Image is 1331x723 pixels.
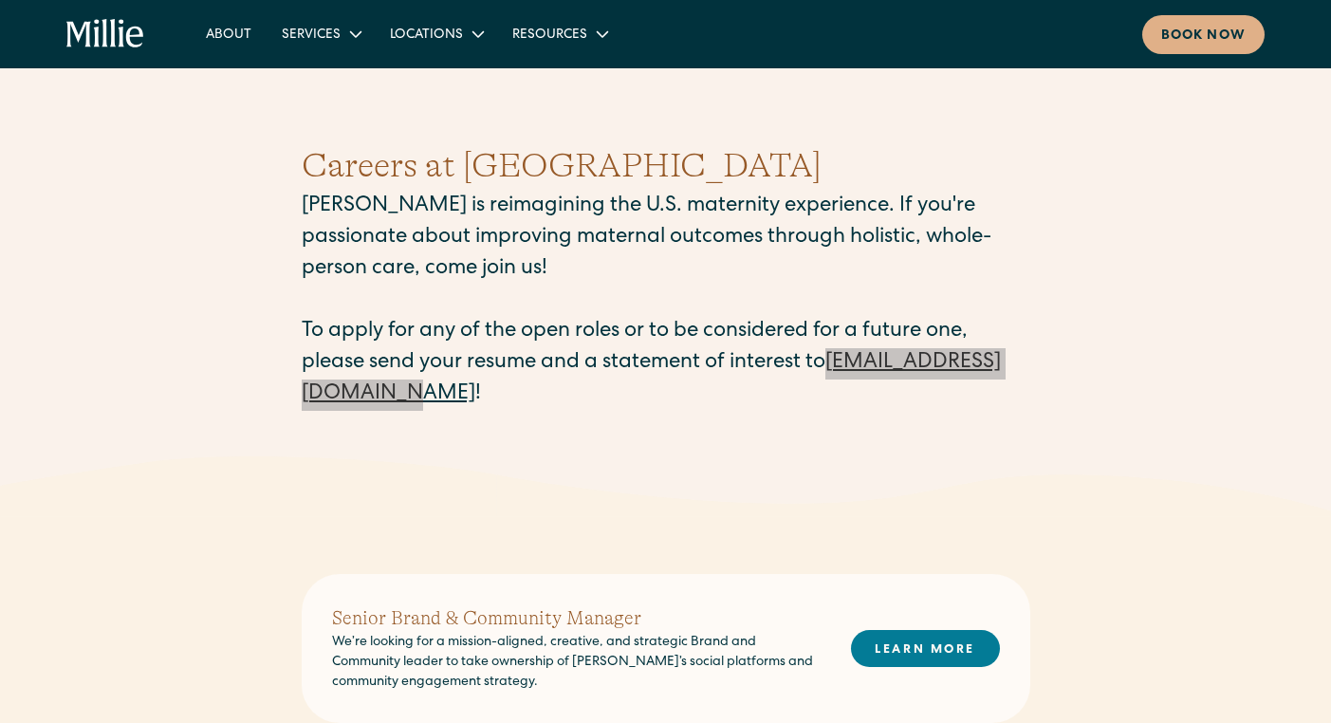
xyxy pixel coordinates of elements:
[1142,15,1265,54] a: Book now
[191,18,267,49] a: About
[332,604,821,633] h2: Senior Brand & Community Manager
[267,18,375,49] div: Services
[66,19,145,49] a: home
[302,140,1030,192] h1: Careers at [GEOGRAPHIC_DATA]
[302,192,1030,411] p: [PERSON_NAME] is reimagining the U.S. maternity experience. If you're passionate about improving ...
[282,26,341,46] div: Services
[851,630,1000,667] a: LEARN MORE
[1161,27,1246,46] div: Book now
[390,26,463,46] div: Locations
[375,18,497,49] div: Locations
[512,26,587,46] div: Resources
[497,18,621,49] div: Resources
[332,633,821,693] p: We’re looking for a mission-aligned, creative, and strategic Brand and Community leader to take o...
